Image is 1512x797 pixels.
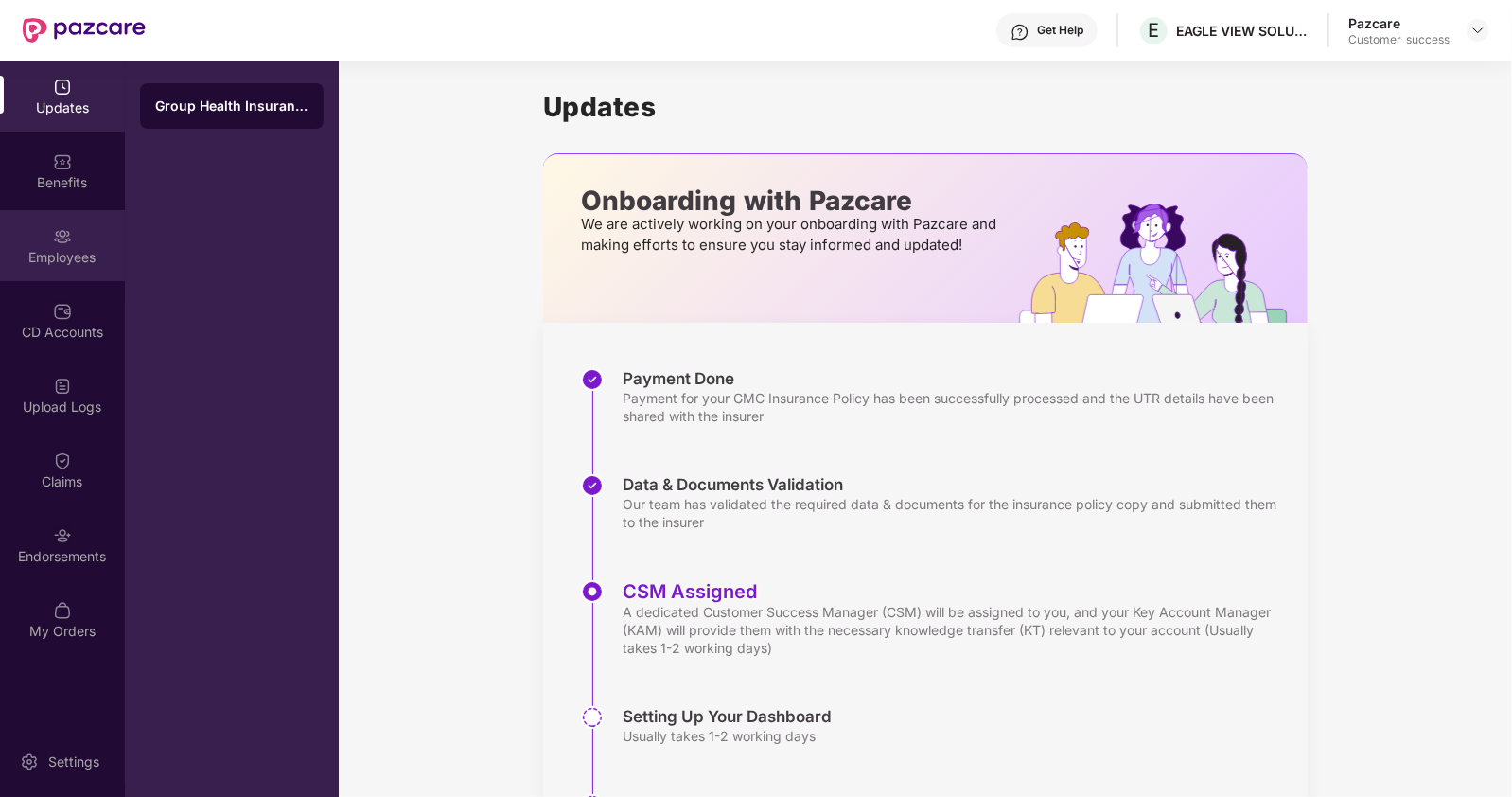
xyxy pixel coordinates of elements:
[623,474,1289,495] div: Data & Documents Validation
[53,78,72,97] img: svg+xml;base64,PHN2ZyBpZD0iVXBkYXRlZCIgeG1sbnM9Imh0dHA6Ly93d3cudzMub3JnLzIwMDAvc3ZnIiB3aWR0aD0iMj...
[1011,23,1029,42] img: svg+xml;base64,PHN2ZyBpZD0iSGVscC0zMngzMiIgeG1sbnM9Imh0dHA6Ly93d3cudzMub3JnLzIwMDAvc3ZnIiB3aWR0aD...
[543,91,1308,123] h1: Updates
[1149,19,1160,42] span: E
[20,753,39,771] img: svg+xml;base64,PHN2ZyBpZD0iU2V0dGluZy0yMHgyMCIgeG1sbnM9Imh0dHA6Ly93d3cudzMub3JnLzIwMDAvc3ZnIiB3aW...
[53,452,72,470] img: svg+xml;base64,PHN2ZyBpZD0iQ2xhaW0iIHhtbG5zPSJodHRwOi8vd3d3LnczLm9yZy8yMDAwL3N2ZyIgd2lkdGg9IjIwIi...
[53,377,72,396] img: svg+xml;base64,PHN2ZyBpZD0iVXBsb2FkX0xvZ3MiIGRhdGEtbmFtZT0iVXBsb2FkIExvZ3MiIHhtbG5zPSJodHRwOi8vd3...
[53,526,72,545] img: svg+xml;base64,PHN2ZyBpZD0iRW5kb3JzZW1lbnRzIiB4bWxucz0iaHR0cDovL3d3dy53My5vcmcvMjAwMC9zdmciIHdpZH...
[155,97,308,115] div: Group Health Insurance
[1348,14,1450,32] div: Pazcare
[53,601,72,620] img: svg+xml;base64,PHN2ZyBpZD0iTXlfT3JkZXJzIiBkYXRhLW5hbWU9Ik15IE9yZGVycyIgeG1sbnM9Imh0dHA6Ly93d3cudz...
[581,474,604,497] img: svg+xml;base64,PHN2ZyBpZD0iU3RlcC1Eb25lLTMyeDMyIiB4bWxucz0iaHR0cDovL3d3dy53My5vcmcvMjAwMC9zdmciIH...
[1037,23,1083,38] div: Get Help
[581,214,1002,256] p: We are actively working on your onboarding with Pazcare and making efforts to ensure you stay inf...
[43,753,105,771] div: Settings
[623,727,832,745] div: Usually takes 1-2 working days
[1019,204,1308,323] img: hrOnboarding
[1470,23,1486,38] img: svg+xml;base64,PHN2ZyBpZD0iRHJvcGRvd24tMzJ4MzIiIHhtbG5zPSJodHRwOi8vd3d3LnczLm9yZy8yMDAwL3N2ZyIgd2...
[623,389,1289,425] div: Payment for your GMC Insurance Policy has been successfully processed and the UTR details have be...
[53,152,72,171] img: svg+xml;base64,PHN2ZyBpZD0iQmVuZWZpdHMiIHhtbG5zPSJodHRwOi8vd3d3LnczLm9yZy8yMDAwL3N2ZyIgd2lkdGg9Ij...
[1348,32,1450,47] div: Customer_success
[623,603,1289,657] div: A dedicated Customer Success Manager (CSM) will be assigned to you, and your Key Account Manager ...
[1176,22,1309,40] div: EAGLE VIEW SOLUTIONS PRIVATE LIMITED
[53,227,72,246] img: svg+xml;base64,PHN2ZyBpZD0iRW1wbG95ZWVzIiB4bWxucz0iaHR0cDovL3d3dy53My5vcmcvMjAwMC9zdmciIHdpZHRoPS...
[581,192,1002,209] p: Onboarding with Pazcare
[623,368,1289,389] div: Payment Done
[581,580,604,603] img: svg+xml;base64,PHN2ZyBpZD0iU3RlcC1BY3RpdmUtMzJ4MzIiIHhtbG5zPSJodHRwOi8vd3d3LnczLm9yZy8yMDAwL3N2Zy...
[623,495,1289,531] div: Our team has validated the required data & documents for the insurance policy copy and submitted ...
[581,368,604,391] img: svg+xml;base64,PHN2ZyBpZD0iU3RlcC1Eb25lLTMyeDMyIiB4bWxucz0iaHR0cDovL3d3dy53My5vcmcvMjAwMC9zdmciIH...
[53,302,72,321] img: svg+xml;base64,PHN2ZyBpZD0iQ0RfQWNjb3VudHMiIGRhdGEtbmFtZT0iQ0QgQWNjb3VudHMiIHhtbG5zPSJodHRwOi8vd3...
[581,706,604,729] img: svg+xml;base64,PHN2ZyBpZD0iU3RlcC1QZW5kaW5nLTMyeDMyIiB4bWxucz0iaHR0cDovL3d3dy53My5vcmcvMjAwMC9zdm...
[623,706,832,727] div: Setting Up Your Dashboard
[23,18,146,43] img: New Pazcare Logo
[623,580,1289,603] div: CSM Assigned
